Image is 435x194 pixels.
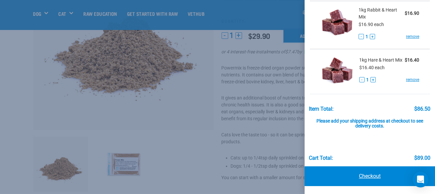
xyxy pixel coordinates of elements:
div: Open Intercom Messenger [413,172,428,187]
div: $86.50 [414,106,430,112]
button: - [359,34,364,39]
span: $16.90 each [359,22,384,27]
button: - [359,77,365,82]
a: remove [406,77,419,83]
strong: $16.40 [405,57,419,63]
a: remove [406,34,419,40]
span: 1 [366,33,368,40]
div: $89.00 [414,155,430,161]
button: + [370,34,375,39]
div: Item Total: [309,106,334,112]
button: + [370,77,376,82]
span: 1kg Rabbit & Heart Mix [359,7,405,20]
a: Checkout [305,166,435,186]
img: Rabbit & Heart Mix [320,7,354,41]
img: Hare & Heart Mix [320,55,354,89]
strong: $16.90 [405,11,419,16]
span: 1kg Hare & Heart Mix [359,57,402,64]
span: 1 [366,76,369,83]
div: Please add your shipping address at checkout to see delivery costs. [309,112,430,129]
span: $16.40 each [359,65,385,70]
div: Cart total: [309,155,333,161]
